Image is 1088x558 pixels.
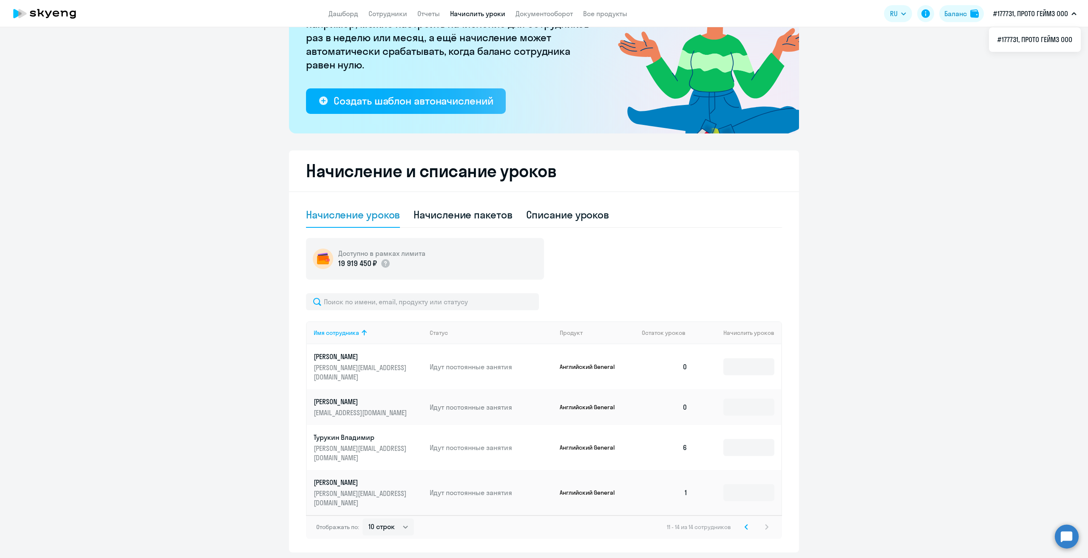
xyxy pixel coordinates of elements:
[560,363,623,371] p: Английский General
[338,249,425,258] h5: Доступно в рамках лимита
[635,470,694,515] td: 1
[314,397,423,417] a: [PERSON_NAME][EMAIL_ADDRESS][DOMAIN_NAME]
[560,444,623,451] p: Английский General
[314,329,423,337] div: Имя сотрудника
[306,293,539,310] input: Поиск по имени, email, продукту или статусу
[939,5,984,22] button: Балансbalance
[989,3,1081,24] button: #177731, ПРОТО ГЕЙМЗ ООО
[516,9,573,18] a: Документооборот
[944,8,967,19] div: Баланс
[430,362,553,371] p: Идут постоянные занятия
[338,258,377,269] p: 19 919 450 ₽
[313,249,333,269] img: wallet-circle.png
[635,425,694,470] td: 6
[560,489,623,496] p: Английский General
[314,489,409,507] p: [PERSON_NAME][EMAIL_ADDRESS][DOMAIN_NAME]
[583,9,627,18] a: Все продукты
[560,403,623,411] p: Английский General
[314,363,409,382] p: [PERSON_NAME][EMAIL_ADDRESS][DOMAIN_NAME]
[414,208,512,221] div: Начисление пакетов
[430,443,553,452] p: Идут постоянные занятия
[314,433,423,462] a: Турукин Владимир[PERSON_NAME][EMAIL_ADDRESS][DOMAIN_NAME]
[694,321,781,344] th: Начислить уроков
[314,433,409,442] p: Турукин Владимир
[989,27,1081,52] ul: RU
[314,408,409,417] p: [EMAIL_ADDRESS][DOMAIN_NAME]
[334,94,493,108] div: Создать шаблон автоначислений
[993,8,1068,19] p: #177731, ПРОТО ГЕЙМЗ ООО
[430,329,553,337] div: Статус
[430,488,553,497] p: Идут постоянные занятия
[430,402,553,412] p: Идут постоянные занятия
[306,3,595,71] p: [PERSON_NAME] больше не придётся начислять вручную. Например, можно настроить начисление для сотр...
[635,389,694,425] td: 0
[368,9,407,18] a: Сотрудники
[316,523,359,531] span: Отображать по:
[635,344,694,389] td: 0
[450,9,505,18] a: Начислить уроки
[306,208,400,221] div: Начисление уроков
[329,9,358,18] a: Дашборд
[560,329,635,337] div: Продукт
[642,329,694,337] div: Остаток уроков
[526,208,609,221] div: Списание уроков
[970,9,979,18] img: balance
[314,397,409,406] p: [PERSON_NAME]
[884,5,912,22] button: RU
[642,329,686,337] span: Остаток уроков
[314,478,423,507] a: [PERSON_NAME][PERSON_NAME][EMAIL_ADDRESS][DOMAIN_NAME]
[667,523,731,531] span: 11 - 14 из 14 сотрудников
[314,352,409,361] p: [PERSON_NAME]
[314,352,423,382] a: [PERSON_NAME][PERSON_NAME][EMAIL_ADDRESS][DOMAIN_NAME]
[306,161,782,181] h2: Начисление и списание уроков
[306,88,506,114] button: Создать шаблон автоначислений
[314,329,359,337] div: Имя сотрудника
[560,329,583,337] div: Продукт
[417,9,440,18] a: Отчеты
[314,444,409,462] p: [PERSON_NAME][EMAIL_ADDRESS][DOMAIN_NAME]
[890,8,898,19] span: RU
[314,478,409,487] p: [PERSON_NAME]
[430,329,448,337] div: Статус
